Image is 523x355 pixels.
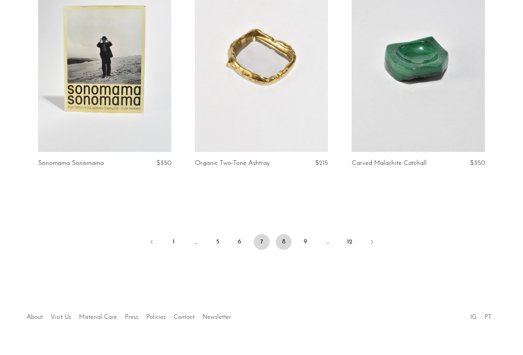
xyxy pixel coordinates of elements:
[320,234,336,250] span: …
[342,234,358,250] a: 12
[144,234,160,251] a: Previous
[195,160,270,167] a: Organic Two-Tone Ashtray
[466,308,495,323] ul: Social Medias
[484,314,492,320] a: PT
[364,234,380,251] a: Next
[125,314,138,320] a: Press
[156,160,171,167] span: $350
[470,314,477,320] a: IG
[166,234,182,250] a: 1
[38,160,104,167] a: Sonomama Sonomama
[315,160,328,167] span: $215
[232,234,248,250] a: 6
[27,314,43,320] a: About
[352,160,427,167] a: Carved Malachite Catchall
[146,314,166,320] a: Policies
[210,234,226,250] a: 5
[174,314,195,320] a: Contact
[470,160,485,167] span: $350
[276,234,292,250] a: 8
[254,234,270,250] span: 7
[79,314,117,320] a: Material Care
[188,234,204,250] span: …
[23,308,235,323] ul: Quick links
[51,314,71,320] a: Visit Us
[298,234,314,250] a: 9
